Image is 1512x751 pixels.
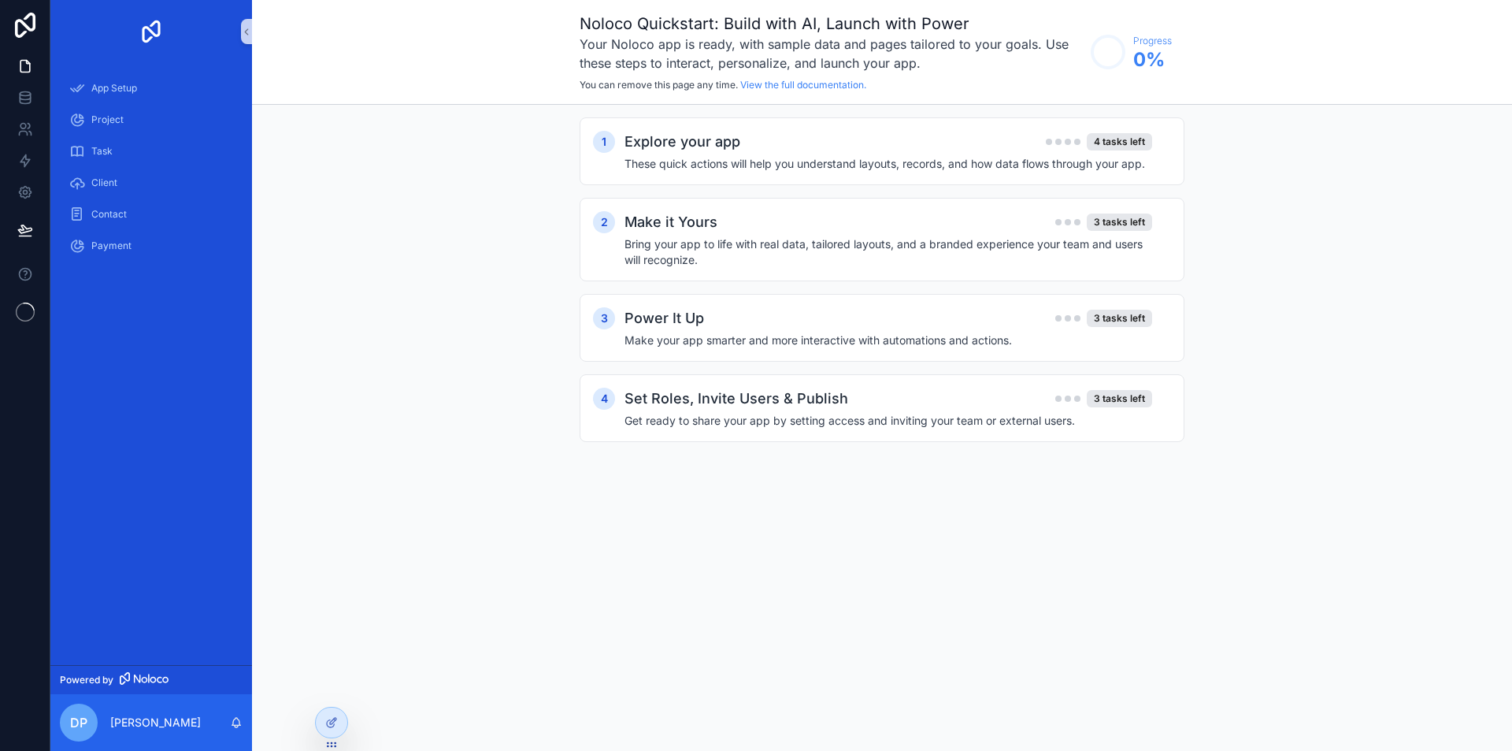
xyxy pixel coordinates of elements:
[91,113,124,126] span: Project
[91,208,127,221] span: Contact
[1133,47,1172,72] span: 0 %
[91,82,137,95] span: App Setup
[60,674,113,686] span: Powered by
[91,145,113,158] span: Task
[740,79,866,91] a: View the full documentation.
[50,665,252,694] a: Powered by
[1133,35,1172,47] span: Progress
[60,232,243,260] a: Payment
[50,63,252,281] div: scrollable content
[139,19,164,44] img: App logo
[110,715,201,731] p: [PERSON_NAME]
[580,35,1083,72] h3: Your Noloco app is ready, with sample data and pages tailored to your goals. Use these steps to i...
[91,240,132,252] span: Payment
[60,74,243,102] a: App Setup
[91,177,117,189] span: Client
[60,200,243,229] a: Contact
[70,713,87,732] span: DP
[60,137,243,165] a: Task
[60,106,243,134] a: Project
[580,13,1083,35] h1: Noloco Quickstart: Build with AI, Launch with Power
[60,169,243,197] a: Client
[580,79,738,91] span: You can remove this page any time.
